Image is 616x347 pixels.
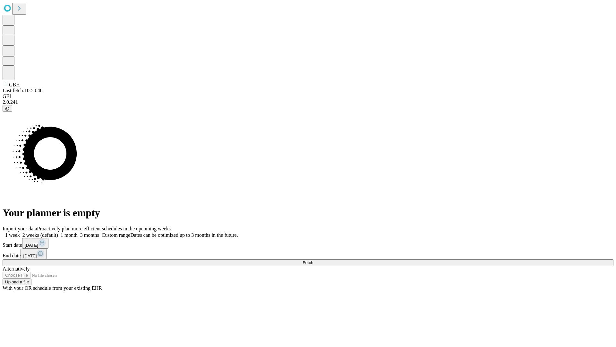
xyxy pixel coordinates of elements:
[25,243,38,248] span: [DATE]
[3,259,613,266] button: Fetch
[5,232,20,238] span: 1 week
[3,88,43,93] span: Last fetch: 10:50:48
[3,279,31,285] button: Upload a file
[21,249,47,259] button: [DATE]
[23,254,37,258] span: [DATE]
[3,105,12,112] button: @
[61,232,78,238] span: 1 month
[3,226,37,231] span: Import your data
[3,238,613,249] div: Start date
[80,232,99,238] span: 3 months
[9,82,20,87] span: GBH
[3,249,613,259] div: End date
[3,99,613,105] div: 2.0.241
[102,232,130,238] span: Custom range
[303,260,313,265] span: Fetch
[130,232,238,238] span: Dates can be optimized up to 3 months in the future.
[22,232,58,238] span: 2 weeks (default)
[3,93,613,99] div: GEI
[37,226,172,231] span: Proactively plan more efficient schedules in the upcoming weeks.
[3,266,30,271] span: Alternatively
[5,106,10,111] span: @
[3,207,613,219] h1: Your planner is empty
[3,285,102,291] span: With your OR schedule from your existing EHR
[22,238,48,249] button: [DATE]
